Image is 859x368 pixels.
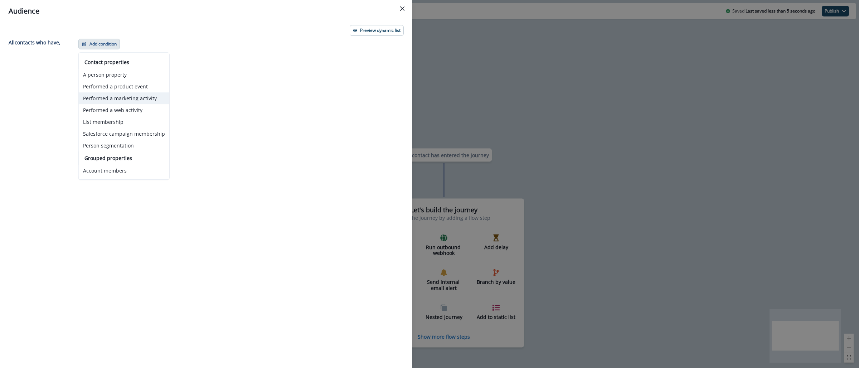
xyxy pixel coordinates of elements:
button: Close [397,3,408,14]
p: Contact properties [84,58,164,66]
button: List membership [79,116,169,128]
button: Performed a marketing activity [79,92,169,104]
p: Preview dynamic list [360,28,401,33]
div: Audience [9,6,404,16]
p: All contact s who have, [9,39,60,46]
button: Performed a web activity [79,104,169,116]
button: Account members [79,165,169,176]
button: A person property [79,69,169,81]
button: Salesforce campaign membership [79,128,169,140]
button: Add condition [78,39,120,49]
button: Performed a product event [79,81,169,92]
button: Preview dynamic list [350,25,404,36]
button: Person segmentation [79,140,169,151]
p: Grouped properties [84,154,164,162]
